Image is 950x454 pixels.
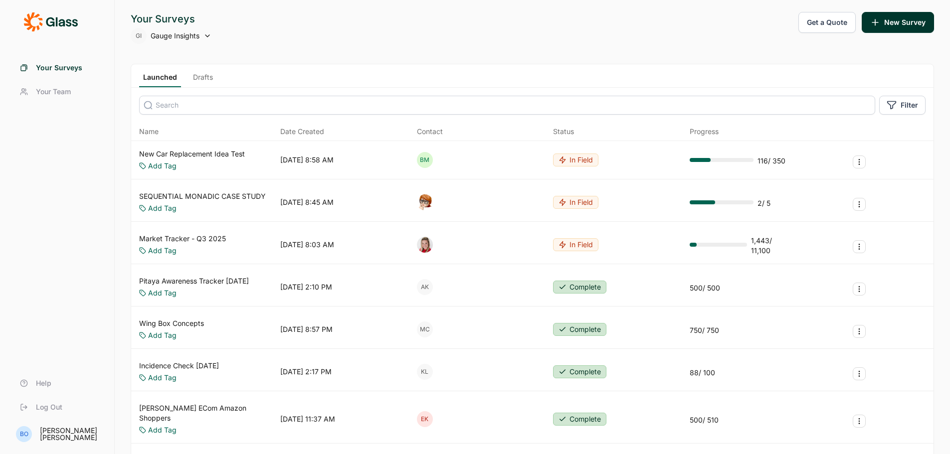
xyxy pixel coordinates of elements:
button: In Field [553,153,598,166]
div: 500 / 500 [690,283,720,293]
div: Your Surveys [131,12,211,26]
div: Contact [417,127,443,137]
a: Add Tag [148,288,177,298]
span: Name [139,127,159,137]
div: MC [417,321,433,337]
a: Add Tag [148,203,177,213]
img: xuxf4ugoqyvqjdx4ebsr.png [417,237,433,253]
span: Your Surveys [36,63,82,73]
div: 500 / 510 [690,415,719,425]
button: In Field [553,196,598,209]
div: Status [553,127,574,137]
div: [DATE] 8:45 AM [280,197,334,207]
a: Market Tracker - Q3 2025 [139,234,226,244]
div: BM [417,152,433,168]
span: Help [36,378,51,388]
div: [DATE] 8:58 AM [280,155,334,165]
a: SEQUENTIAL MONADIC CASE STUDY [139,191,266,201]
div: KL [417,364,433,380]
button: Complete [553,365,606,378]
button: Complete [553,281,606,294]
button: Survey Actions [853,240,866,253]
a: Add Tag [148,161,177,171]
div: [DATE] 2:17 PM [280,367,332,377]
button: Complete [553,413,606,426]
button: Survey Actions [853,283,866,296]
div: GI [131,28,147,44]
button: Filter [879,96,926,115]
div: EK [417,411,433,427]
div: 2 / 5 [758,198,770,208]
div: [DATE] 2:10 PM [280,282,332,292]
a: Launched [139,72,181,87]
span: Gauge Insights [151,31,199,41]
div: BO [16,426,32,442]
div: [DATE] 11:37 AM [280,414,335,424]
a: Drafts [189,72,217,87]
div: 750 / 750 [690,325,719,335]
button: Survey Actions [853,325,866,338]
div: AK [417,279,433,295]
button: Survey Actions [853,367,866,380]
a: [PERSON_NAME] ECom Amazon Shoppers [139,403,276,423]
button: Survey Actions [853,198,866,211]
div: [DATE] 8:03 AM [280,240,334,250]
a: Incidence Check [DATE] [139,361,219,371]
button: Complete [553,323,606,336]
div: 88 / 100 [690,368,715,378]
div: 116 / 350 [758,156,785,166]
span: Log Out [36,402,62,412]
button: Survey Actions [853,155,866,168]
div: [DATE] 8:57 PM [280,324,333,334]
a: New Car Replacement Idea Test [139,149,245,159]
a: Wing Box Concepts [139,318,204,328]
img: o7kyh2p2njg4amft5nuk.png [417,194,433,210]
div: Progress [690,127,719,137]
button: New Survey [862,12,934,33]
span: Date Created [280,127,324,137]
a: Add Tag [148,373,177,383]
div: [PERSON_NAME] [PERSON_NAME] [40,427,102,441]
input: Search [139,96,875,115]
a: Add Tag [148,246,177,256]
a: Pitaya Awareness Tracker [DATE] [139,276,249,286]
a: Add Tag [148,330,177,340]
span: Your Team [36,87,71,97]
span: Filter [901,100,918,110]
div: 1,443 / 11,100 [751,236,789,256]
button: In Field [553,238,598,251]
button: Get a Quote [798,12,856,33]
button: Survey Actions [853,415,866,428]
a: Add Tag [148,425,177,435]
